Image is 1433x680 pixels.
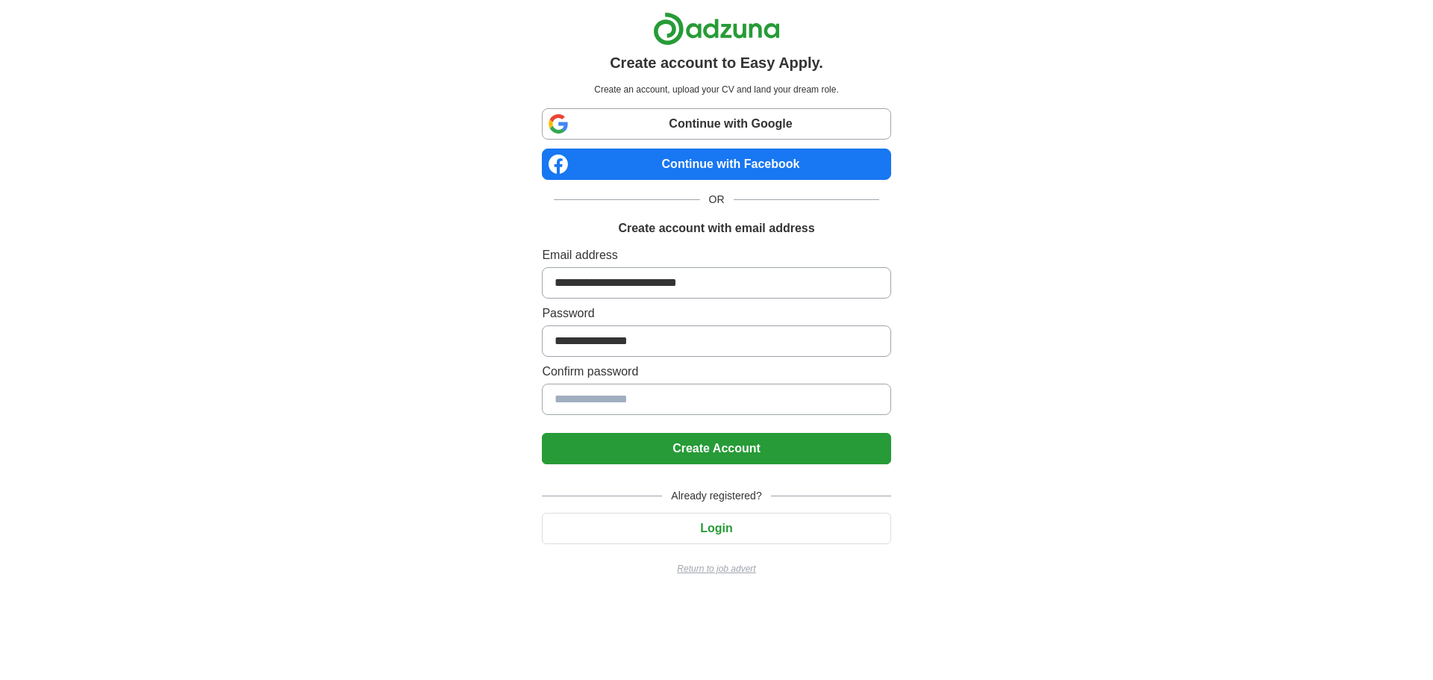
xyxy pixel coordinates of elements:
[700,192,734,208] span: OR
[542,562,890,575] a: Return to job advert
[542,246,890,264] label: Email address
[542,433,890,464] button: Create Account
[542,522,890,534] a: Login
[542,305,890,322] label: Password
[542,363,890,381] label: Confirm password
[542,108,890,140] a: Continue with Google
[662,488,770,504] span: Already registered?
[653,12,780,46] img: Adzuna logo
[610,52,823,74] h1: Create account to Easy Apply.
[542,149,890,180] a: Continue with Facebook
[545,83,887,96] p: Create an account, upload your CV and land your dream role.
[542,513,890,544] button: Login
[618,219,814,237] h1: Create account with email address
